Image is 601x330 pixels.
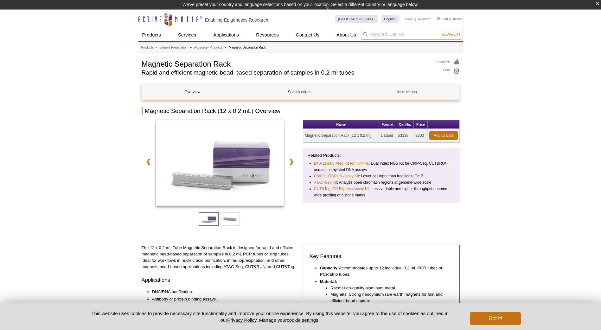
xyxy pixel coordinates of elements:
a: CUT&Tag-IT® Express Assay Kit [314,186,369,192]
a: ❯ [285,154,298,169]
a: Overview [142,84,243,100]
img: Change Here [326,5,342,20]
img: Magnetic Rack [156,120,284,206]
button: Search [439,31,462,37]
span: Search [441,32,460,37]
a: Register [418,17,431,21]
li: » [155,46,157,49]
a: Applications [209,29,243,41]
button: cookie settings [287,317,318,323]
li: : Lower cell input than traditional ChIP [314,173,449,179]
a: About Us [333,29,360,41]
a: ATAC-Seq Kit [314,179,337,186]
th: Name [303,120,379,129]
h2: Enabling Epigenetics Research [205,17,268,23]
td: 1 stand [379,129,396,142]
p: This website uses cookies to provide necessary site functionality and improve your online experie... [80,310,460,323]
a: Feedback [436,59,460,66]
a: Instructions [356,84,457,100]
h3: Applications [142,276,298,284]
button: Got it! [470,312,521,325]
a: Resources [252,29,283,41]
li: (0 items) [437,15,463,23]
a: DNA Library Prep Kit for Illumina [314,160,369,167]
p: Related Products: [308,152,455,159]
p: The 12 x 0.2 mL Tube Magnetic Separation Rack is designed for rapid and efficient magnetic bead-b... [142,245,298,270]
a: Privacy Policy [227,317,256,323]
li: DNA/RNA purification. [152,289,292,295]
th: Cat No. [396,120,414,129]
td: €300 [414,129,427,142]
h2: Magnetic Separation Rack (12 x 0.2 mL) Overview [142,107,460,115]
a: ❮ [142,154,155,169]
a: English [381,15,399,23]
li: Accommodates up to 12 individual 0.2 mL PCR tubes or PCR strip tubes. [320,265,447,278]
a: [GEOGRAPHIC_DATA] [335,15,378,23]
a: Contact Us [292,29,323,41]
a: Magnetic Rack [156,120,284,208]
li: Magnetic Separation Rack [229,46,266,49]
li: » [190,46,192,49]
a: Print [436,67,460,74]
a: Sample Preparation [159,45,187,50]
li: | [415,15,416,23]
a: Cart [437,17,448,21]
h2: Rapid and efficient magnetic bead-based separation of samples in 0.2 ml tubes [142,70,430,76]
a: Login [405,17,413,21]
h3: Key Features: [310,253,453,260]
a: Products [138,29,165,41]
td: Magnetic Separation Rack (12 x 0.2 ml) [303,129,379,142]
li: : Analyze open chromatin regions at genome-wide scale [314,179,449,186]
a: Specifications [249,84,350,100]
strong: Material: [320,279,337,284]
li: Magnets: Strong neodymium rare-earth magnets for fast and efficient bead capture. [330,291,447,304]
li: : Dual Index NGS Kit for ChIP-Seq, CUT&RUN, and ds methylated DNA assays [314,160,449,173]
th: Format [379,120,396,129]
li: » [225,46,227,49]
input: Keyword, Cat. No. [360,29,463,40]
td: 53138 [396,129,414,142]
a: Services [174,29,200,41]
img: Your Cart [437,17,440,20]
li: Rack: High-quality aluminum metal. [330,285,447,291]
a: Accessory Products [194,45,222,50]
a: Add to Cart [429,131,458,140]
a: Products [141,45,154,50]
h1: Magnetic Separation Rack [142,59,430,68]
li: : Less variable and higher-throughput genome-wide profiling of histone marks [314,186,449,198]
li: Antibody or protein binding assays. [152,296,292,302]
strong: Capacity: [320,266,339,270]
a: ChIC/CUT&RUN Assay Kit [314,173,359,179]
th: Price [414,120,427,129]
